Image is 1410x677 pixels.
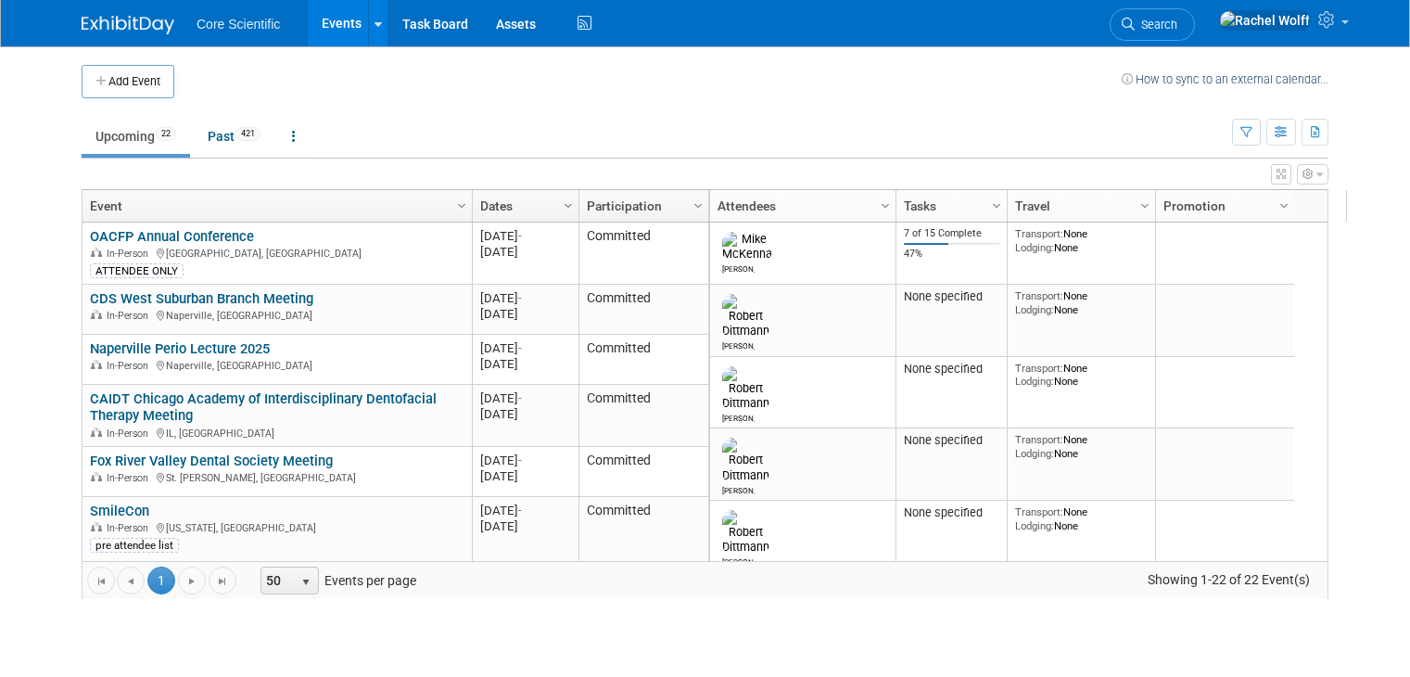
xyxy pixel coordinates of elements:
span: Transport: [1015,433,1063,446]
a: Column Settings [1275,190,1295,218]
img: In-Person Event [91,428,102,437]
a: Column Settings [876,190,896,218]
span: - [518,504,522,517]
span: Go to the previous page [123,574,138,589]
span: - [518,391,522,405]
span: Column Settings [454,198,469,213]
a: Participation [587,190,696,222]
td: Committed [578,385,708,447]
div: pre attendee list [90,538,179,553]
img: In-Person Event [91,248,102,257]
span: Showing 1-22 of 22 Event(s) [1131,567,1327,593]
div: [DATE] [480,290,570,306]
span: Column Settings [878,198,893,213]
span: 50 [261,568,293,594]
div: Naperville, [GEOGRAPHIC_DATA] [90,307,464,323]
a: OACFP Annual Conference [90,228,254,245]
div: [US_STATE], [GEOGRAPHIC_DATA] [90,519,464,535]
img: Mike McKenna [722,232,772,262]
div: Robert Dittmann [722,483,755,495]
a: Event [90,190,460,222]
span: Transport: [1015,289,1063,302]
img: Robert Dittmann [722,366,769,411]
span: Lodging: [1015,241,1054,254]
span: In-Person [107,360,154,372]
span: - [518,291,522,305]
span: 421 [235,127,260,141]
span: - [518,453,522,467]
span: In-Person [107,522,154,534]
div: 7 of 15 Complete [904,227,1000,240]
div: 47% [904,248,1000,261]
span: Go to the first page [94,574,108,589]
img: Robert Dittmann [722,438,769,482]
td: Committed [578,447,708,497]
span: 22 [156,127,176,141]
div: St. [PERSON_NAME], [GEOGRAPHIC_DATA] [90,469,464,485]
span: - [518,341,522,355]
button: Add Event [82,65,174,98]
a: Tasks [904,190,995,222]
div: [DATE] [480,468,570,484]
a: Fox River Valley Dental Society Meeting [90,453,333,469]
div: IL, [GEOGRAPHIC_DATA] [90,425,464,441]
span: Column Settings [561,198,576,213]
span: Core Scientific [197,17,280,32]
span: In-Person [107,248,154,260]
span: Events per page [237,567,435,594]
a: Column Settings [559,190,579,218]
span: - [518,229,522,243]
a: Attendees [718,190,883,222]
span: Lodging: [1015,447,1054,460]
span: Search [1135,18,1177,32]
span: Go to the last page [215,574,230,589]
span: In-Person [107,428,154,440]
span: Column Settings [1277,198,1291,213]
a: How to sync to an external calendar... [1122,72,1328,86]
div: None specified [904,289,1000,304]
a: Go to the next page [178,567,206,594]
div: [DATE] [480,390,570,406]
img: In-Person Event [91,310,102,319]
a: Column Settings [1136,190,1156,218]
a: CDS West Suburban Branch Meeting [90,290,313,307]
span: Transport: [1015,227,1063,240]
img: ExhibitDay [82,16,174,34]
a: Column Settings [689,190,709,218]
img: In-Person Event [91,472,102,481]
img: Rachel Wolff [1219,10,1311,31]
div: [DATE] [480,453,570,468]
div: [DATE] [480,406,570,422]
img: Robert Dittmann [722,510,769,555]
img: In-Person Event [91,360,102,369]
div: None None [1015,433,1149,460]
a: Travel [1015,190,1143,222]
span: Transport: [1015,505,1063,518]
div: Robert Dittmann [722,338,755,351]
span: Lodging: [1015,519,1054,532]
div: None specified [904,505,1000,520]
span: In-Person [107,310,154,322]
div: None specified [904,433,1000,448]
div: None None [1015,289,1149,316]
div: Robert Dittmann [722,411,755,423]
div: [DATE] [480,518,570,534]
div: [DATE] [480,244,570,260]
div: None None [1015,362,1149,389]
a: Search [1110,8,1195,41]
div: [DATE] [480,356,570,372]
a: Naperville Perio Lecture 2025 [90,340,270,357]
span: select [299,575,313,590]
span: Column Settings [691,198,705,213]
div: Mike McKenna [722,262,755,274]
a: Column Settings [987,190,1008,218]
span: In-Person [107,472,154,484]
span: Transport: [1015,362,1063,375]
a: CAIDT Chicago Academy of Interdisciplinary Dentofacial Therapy Meeting [90,390,437,425]
a: Go to the first page [87,567,115,594]
div: [DATE] [480,228,570,244]
td: Committed [578,335,708,385]
a: Go to the previous page [117,567,145,594]
span: Column Settings [1137,198,1152,213]
a: Go to the last page [209,567,236,594]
